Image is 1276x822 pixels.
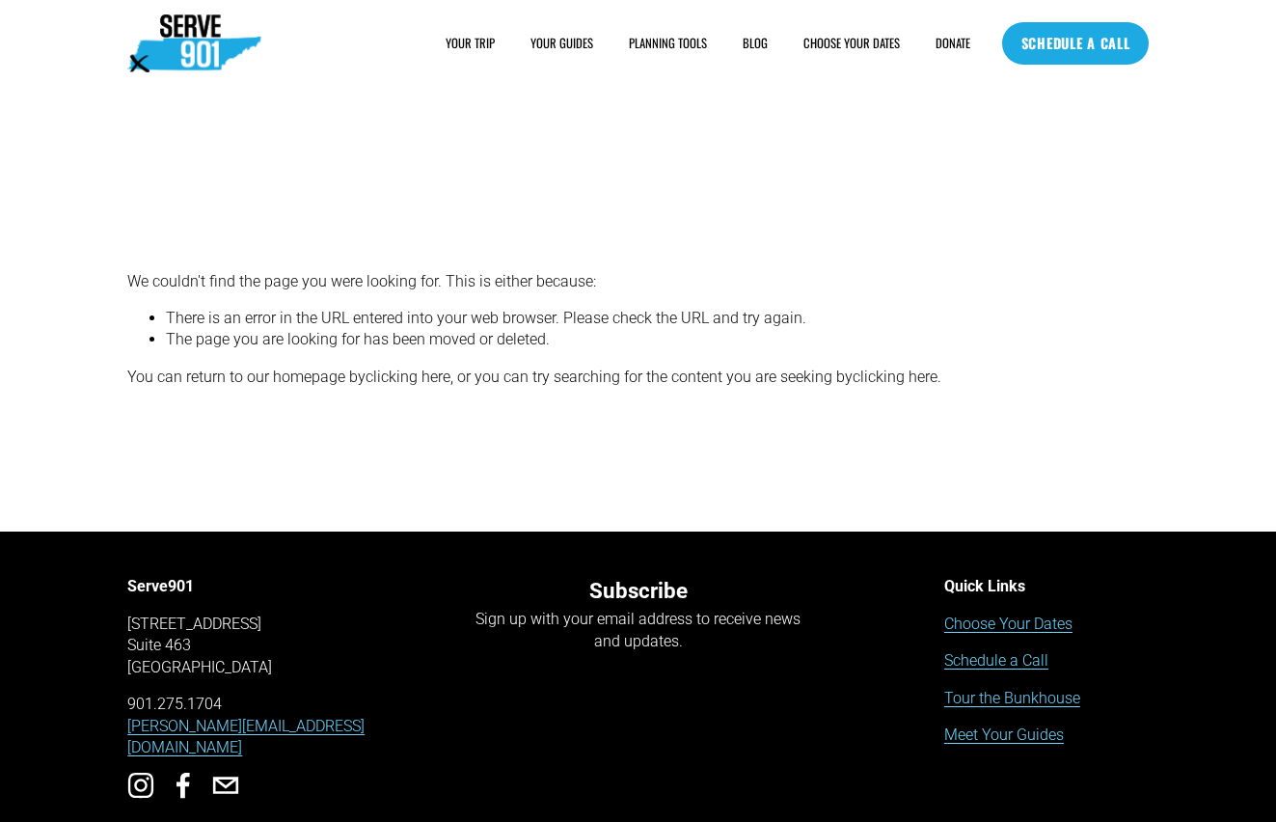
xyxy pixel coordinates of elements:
a: Meet Your Guides [944,725,1064,746]
a: jeff@serve901.org [212,772,239,799]
a: Tour the Bunkhouse [944,688,1080,709]
a: Schedule a Call [944,650,1048,671]
a: YOUR GUIDES [530,33,593,53]
strong: Subscribe [589,578,688,603]
strong: Serve901 [127,577,194,595]
p: We couldn't find the page you were looking for. This is either because: [127,143,1148,292]
p: [STREET_ADDRESS] Suite 463 [GEOGRAPHIC_DATA] [127,614,374,678]
span: YOUR TRIP [446,35,495,52]
a: DONATE [936,33,970,53]
a: [PERSON_NAME][EMAIL_ADDRESS][DOMAIN_NAME] [127,716,374,759]
p: Sign up with your email address to receive news and updates. [472,609,804,652]
a: Choose Your Dates [944,614,1072,635]
strong: Quick Links [944,577,1025,595]
a: clicking here [853,368,937,386]
a: folder dropdown [629,33,707,53]
p: 901.275.1704 [127,694,374,758]
a: Facebook [170,772,197,799]
a: folder dropdown [446,33,495,53]
span: PLANNING TOOLS [629,35,707,52]
li: There is an error in the URL entered into your web browser. Please check the URL and try again. [166,308,1148,329]
a: BLOG [743,33,768,53]
p: You can return to our homepage by , or you can try searching for the content you are seeking by . [127,367,1148,388]
a: CHOOSE YOUR DATES [803,33,900,53]
li: The page you are looking for has been moved or deleted. [166,329,1148,350]
a: SCHEDULE A CALL [1002,22,1148,65]
a: clicking here [366,368,450,386]
a: Instagram [127,772,154,799]
img: Serve901 [127,14,260,72]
